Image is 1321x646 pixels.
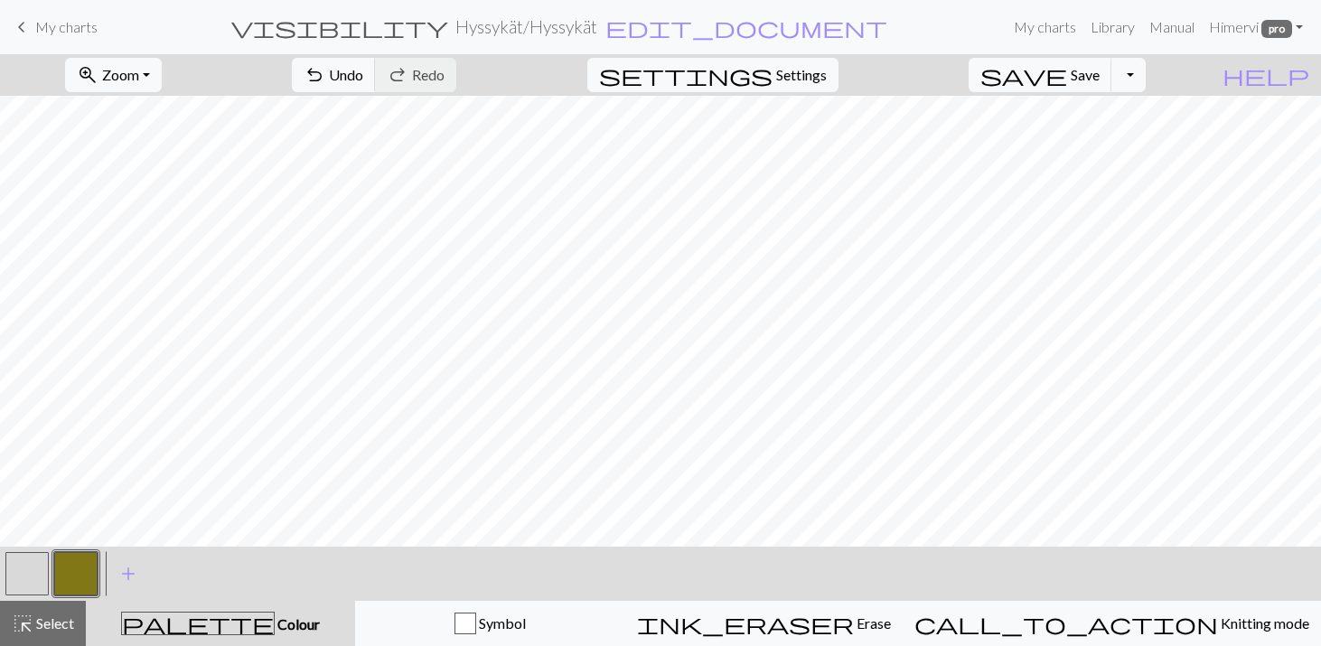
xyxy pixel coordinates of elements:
button: Erase [625,601,903,646]
span: highlight_alt [12,611,33,636]
span: palette [122,611,274,636]
span: Colour [275,615,320,632]
span: save [980,62,1067,88]
a: Himervi pro [1202,9,1310,45]
button: Colour [86,601,355,646]
span: zoom_in [77,62,98,88]
span: Zoom [102,66,139,83]
button: Save [969,58,1112,92]
a: Manual [1142,9,1202,45]
span: Undo [329,66,363,83]
a: My charts [1007,9,1083,45]
button: Zoom [65,58,162,92]
span: Knitting mode [1218,614,1309,632]
span: Symbol [476,614,526,632]
button: Undo [292,58,376,92]
a: My charts [11,12,98,42]
span: call_to_action [914,611,1218,636]
span: Erase [854,614,891,632]
span: ink_eraser [637,611,854,636]
i: Settings [599,64,773,86]
button: Symbol [355,601,625,646]
h2: Hyssykät / Hyssykät [455,16,597,37]
a: Library [1083,9,1142,45]
span: visibility [231,14,448,40]
span: keyboard_arrow_left [11,14,33,40]
span: edit_document [605,14,887,40]
button: SettingsSettings [587,58,839,92]
span: help [1223,62,1309,88]
span: Select [33,614,74,632]
button: Knitting mode [903,601,1321,646]
span: Save [1071,66,1100,83]
span: My charts [35,18,98,35]
span: add [117,561,139,586]
span: undo [304,62,325,88]
span: pro [1261,20,1292,38]
span: Settings [776,64,827,86]
span: settings [599,62,773,88]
